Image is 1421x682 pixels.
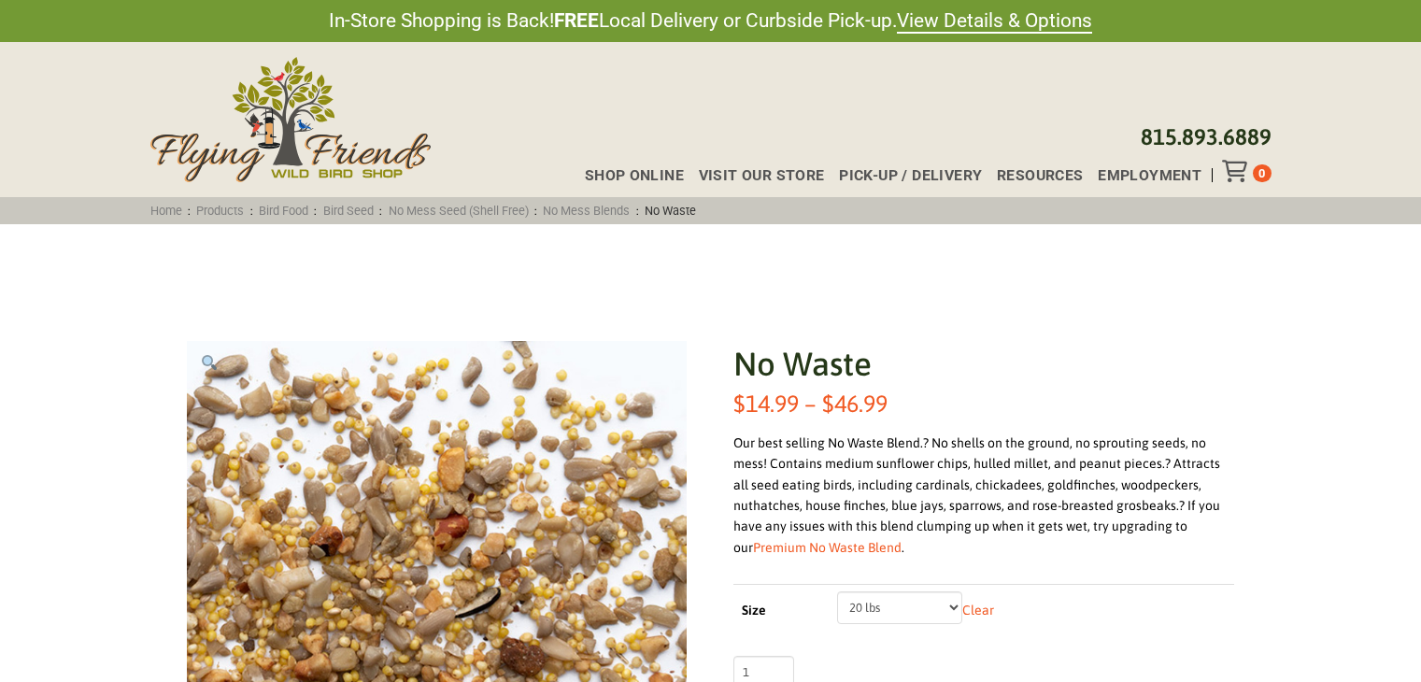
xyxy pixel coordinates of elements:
a: Products [191,204,250,218]
span: In-Store Shopping is Back! Local Delivery or Curbside Pick-up. [329,7,1092,35]
a: Visit Our Store [684,168,825,183]
a: Pick-up / Delivery [824,168,982,183]
span: – [804,390,817,417]
span: Visit Our Store [699,168,825,183]
img: Flying Friends Wild Bird Shop Logo [150,57,431,182]
img: 🔍 [202,355,217,370]
span: No Waste [639,204,703,218]
h1: No Waste [733,341,1233,387]
span: Resources [997,168,1084,183]
a: Bird Food [253,204,315,218]
span: Shop Online [585,168,684,183]
bdi: 14.99 [733,390,799,417]
a: View full-screen image gallery [187,341,232,386]
span: : : : : : : [144,204,702,218]
a: No Mess Blends [537,204,636,218]
a: Resources [982,168,1083,183]
a: Clear options [962,604,994,618]
span: Employment [1098,168,1201,183]
span: 0 [1258,166,1265,180]
span: $ [822,390,834,417]
strong: FREE [554,9,599,32]
bdi: 46.99 [822,390,888,417]
a: Bird Seed [317,204,379,218]
label: Size [742,600,820,622]
a: Premium No Waste Blend [753,540,902,555]
a: No Mess Seed (Shell Free) [382,204,534,218]
span: $ [733,390,746,417]
div: Toggle Off Canvas Content [1222,160,1253,182]
div: Our best selling No Waste Blend.? No shells on the ground, no sprouting seeds, no mess! Contains ... [733,433,1233,558]
a: Home [144,204,188,218]
a: Shop Online [570,168,684,183]
a: Employment [1083,168,1201,183]
span: Pick-up / Delivery [839,168,982,183]
a: 815.893.6889 [1141,124,1272,149]
a: View Details & Options [897,9,1092,34]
